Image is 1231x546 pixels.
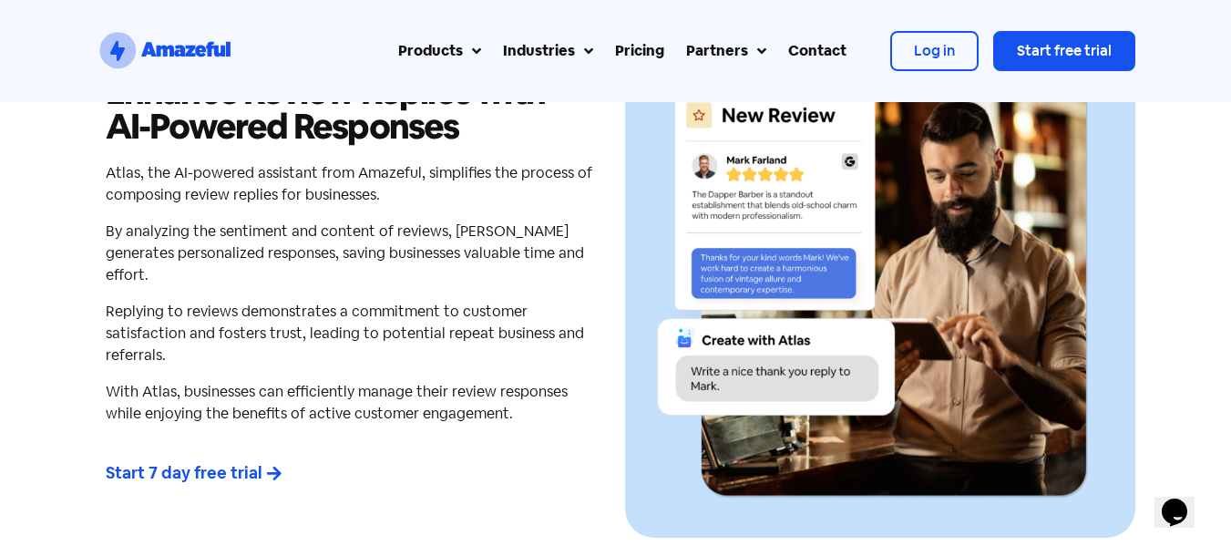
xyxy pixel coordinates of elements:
[890,31,979,71] a: Log in
[1017,41,1112,60] span: Start free trial
[398,40,463,62] div: Products
[97,29,233,73] a: SVG link
[106,462,262,483] span: Start 7 day free trial
[106,221,598,286] p: By analyzing the sentiment and content of reviews, [PERSON_NAME] generates personalized responses...
[788,40,846,62] div: Contact
[106,381,598,425] p: With Atlas, businesses can efficiently manage their review responses while enjoying the benefits ...
[675,29,777,73] a: Partners
[106,162,598,206] p: Atlas, the AI-powered assistant from Amazeful, simplifies the process of composing review replies...
[492,29,604,73] a: Industries
[1154,473,1213,528] iframe: chat widget
[106,458,293,489] a: Start 7 day free trial
[503,40,575,62] div: Industries
[106,75,598,144] h2: Enhance Review Replies with AI-Powered Responses
[914,41,955,60] span: Log in
[777,29,857,73] a: Contact
[615,40,664,62] div: Pricing
[106,301,598,366] p: Replying to reviews demonstrates a commitment to customer satisfaction and fosters trust, leading...
[993,31,1135,71] a: Start free trial
[686,40,748,62] div: Partners
[604,29,675,73] a: Pricing
[387,29,492,73] a: Products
